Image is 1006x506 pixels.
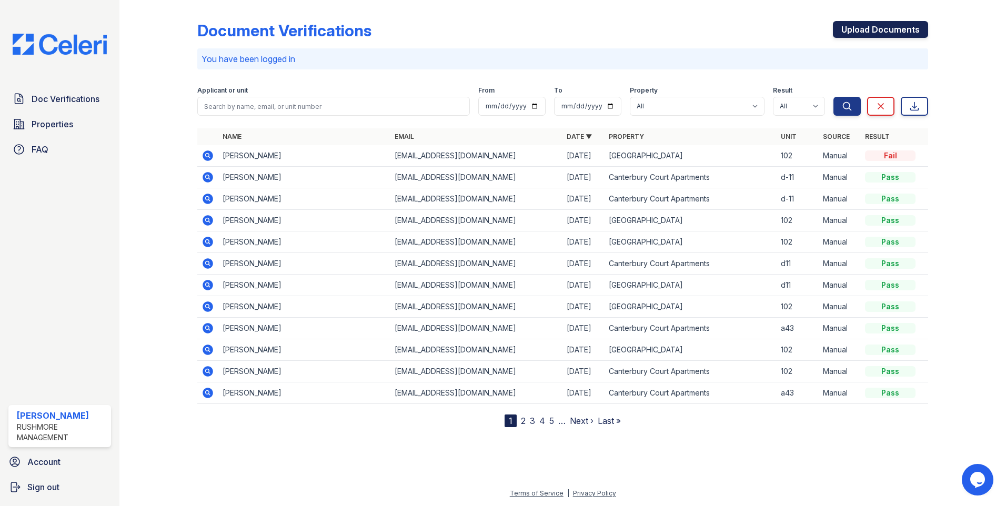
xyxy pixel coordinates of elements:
td: [DATE] [562,318,605,339]
td: 102 [777,296,819,318]
a: Name [223,133,242,140]
div: | [567,489,569,497]
div: Pass [865,388,916,398]
div: Pass [865,258,916,269]
td: [DATE] [562,382,605,404]
td: [PERSON_NAME] [218,188,390,210]
a: Doc Verifications [8,88,111,109]
a: Property [609,133,644,140]
div: Pass [865,172,916,183]
td: Manual [819,382,861,404]
td: [PERSON_NAME] [218,339,390,361]
a: Privacy Policy [573,489,616,497]
td: 102 [777,231,819,253]
td: [EMAIL_ADDRESS][DOMAIN_NAME] [390,361,562,382]
a: Source [823,133,850,140]
td: Canterbury Court Apartments [605,188,777,210]
td: [GEOGRAPHIC_DATA] [605,231,777,253]
td: Manual [819,361,861,382]
label: To [554,86,562,95]
a: Sign out [4,477,115,498]
a: Result [865,133,890,140]
label: From [478,86,495,95]
td: [PERSON_NAME] [218,296,390,318]
p: You have been logged in [202,53,924,65]
td: [EMAIL_ADDRESS][DOMAIN_NAME] [390,296,562,318]
td: [DATE] [562,296,605,318]
a: 5 [549,416,554,426]
td: Manual [819,145,861,167]
td: [EMAIL_ADDRESS][DOMAIN_NAME] [390,339,562,361]
img: CE_Logo_Blue-a8612792a0a2168367f1c8372b55b34899dd931a85d93a1a3d3e32e68fde9ad4.png [4,34,115,55]
iframe: chat widget [962,464,995,495]
td: [DATE] [562,361,605,382]
td: Manual [819,210,861,231]
td: Canterbury Court Apartments [605,361,777,382]
label: Property [630,86,658,95]
td: d-11 [777,188,819,210]
td: [GEOGRAPHIC_DATA] [605,275,777,296]
a: Date ▼ [567,133,592,140]
div: Pass [865,194,916,204]
td: Canterbury Court Apartments [605,253,777,275]
span: Account [27,456,61,468]
td: [PERSON_NAME] [218,318,390,339]
td: [PERSON_NAME] [218,231,390,253]
td: [EMAIL_ADDRESS][DOMAIN_NAME] [390,231,562,253]
div: Pass [865,280,916,290]
td: [DATE] [562,231,605,253]
td: 102 [777,339,819,361]
div: 1 [505,414,517,427]
td: d-11 [777,167,819,188]
a: 3 [530,416,535,426]
td: [EMAIL_ADDRESS][DOMAIN_NAME] [390,210,562,231]
td: [GEOGRAPHIC_DATA] [605,296,777,318]
td: 102 [777,361,819,382]
td: Canterbury Court Apartments [605,382,777,404]
td: [EMAIL_ADDRESS][DOMAIN_NAME] [390,188,562,210]
a: Account [4,451,115,472]
td: [EMAIL_ADDRESS][DOMAIN_NAME] [390,382,562,404]
td: [GEOGRAPHIC_DATA] [605,339,777,361]
td: [PERSON_NAME] [218,253,390,275]
td: [DATE] [562,210,605,231]
td: [EMAIL_ADDRESS][DOMAIN_NAME] [390,167,562,188]
td: [DATE] [562,145,605,167]
td: [GEOGRAPHIC_DATA] [605,210,777,231]
td: Manual [819,275,861,296]
a: Properties [8,114,111,135]
td: Manual [819,231,861,253]
span: Sign out [27,481,59,493]
td: Manual [819,253,861,275]
a: 4 [539,416,545,426]
td: [DATE] [562,275,605,296]
td: a43 [777,318,819,339]
span: Doc Verifications [32,93,99,105]
a: Email [395,133,414,140]
td: Manual [819,339,861,361]
td: [PERSON_NAME] [218,145,390,167]
td: 102 [777,145,819,167]
div: Pass [865,301,916,312]
td: [EMAIL_ADDRESS][DOMAIN_NAME] [390,145,562,167]
td: [PERSON_NAME] [218,382,390,404]
td: Canterbury Court Apartments [605,167,777,188]
td: Manual [819,167,861,188]
input: Search by name, email, or unit number [197,97,470,116]
div: Pass [865,366,916,377]
span: Properties [32,118,73,130]
td: [PERSON_NAME] [218,210,390,231]
td: [EMAIL_ADDRESS][DOMAIN_NAME] [390,275,562,296]
span: FAQ [32,143,48,156]
td: d11 [777,253,819,275]
div: Document Verifications [197,21,371,40]
td: Canterbury Court Apartments [605,318,777,339]
td: [EMAIL_ADDRESS][DOMAIN_NAME] [390,318,562,339]
td: d11 [777,275,819,296]
a: Unit [781,133,797,140]
a: Upload Documents [833,21,928,38]
td: 102 [777,210,819,231]
td: [PERSON_NAME] [218,167,390,188]
div: Pass [865,345,916,355]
